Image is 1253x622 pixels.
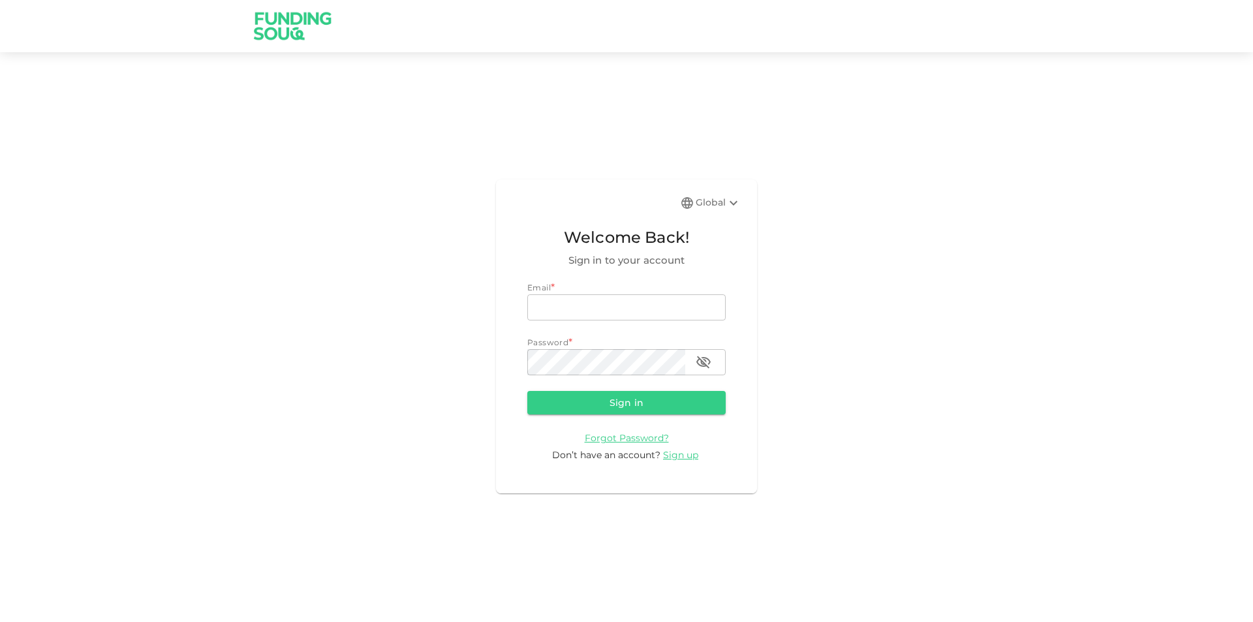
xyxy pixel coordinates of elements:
[696,195,741,211] div: Global
[527,349,685,375] input: password
[552,449,660,461] span: Don’t have an account?
[663,449,698,461] span: Sign up
[585,431,669,444] a: Forgot Password?
[527,225,726,250] span: Welcome Back!
[527,294,726,320] input: email
[527,283,551,292] span: Email
[527,253,726,268] span: Sign in to your account
[527,337,568,347] span: Password
[527,391,726,414] button: Sign in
